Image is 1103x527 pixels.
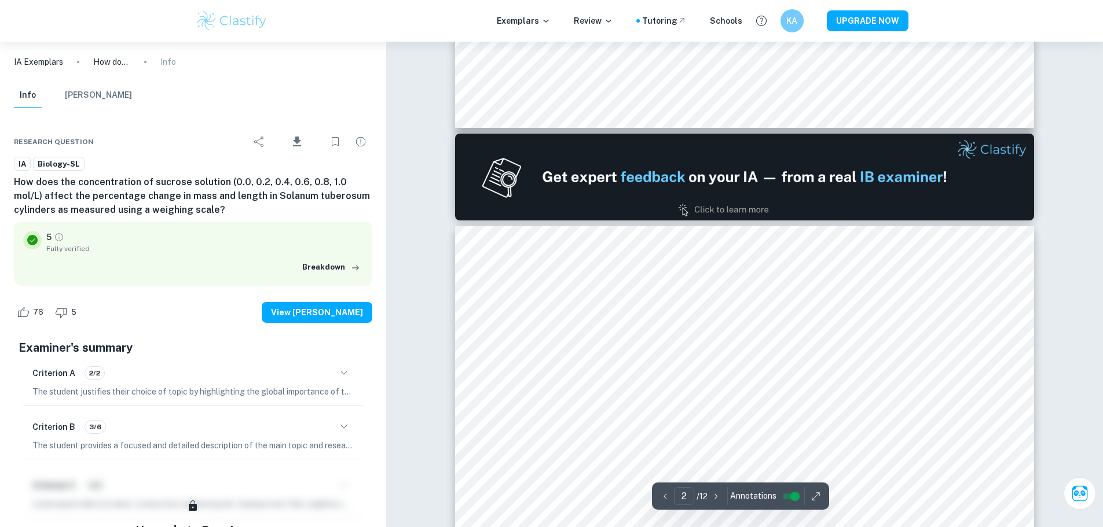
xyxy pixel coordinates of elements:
[34,159,84,170] span: Biology-SL
[697,490,708,503] p: / 12
[46,244,363,254] span: Fully verified
[710,14,742,27] a: Schools
[497,14,551,27] p: Exemplars
[14,83,42,108] button: Info
[349,130,372,153] div: Report issue
[52,303,83,322] div: Dislike
[19,339,368,356] h5: Examiner's summary
[85,368,104,378] span: 2/2
[32,385,354,398] p: The student justifies their choice of topic by highlighting the global importance of the crop, bu...
[33,157,85,171] a: Biology-SL
[14,175,372,217] h6: How does the concentration of sucrose solution (0.0, 0.2, 0.4, 0.6, 0.8, 1.0 mol/L) affect the pe...
[273,127,321,157] div: Download
[1064,477,1096,510] button: Ask Clai
[65,307,83,318] span: 5
[455,134,1034,220] img: Ad
[780,9,804,32] button: KA
[27,307,50,318] span: 76
[642,14,687,27] a: Tutoring
[54,232,64,242] a: Grade fully verified
[32,439,354,452] p: The student provides a focused and detailed description of the main topic and research question. ...
[32,367,75,379] h6: Criterion A
[248,130,271,153] div: Share
[14,159,30,170] span: IA
[160,56,176,68] p: Info
[46,231,52,244] p: 5
[785,14,798,27] h6: KA
[14,137,94,147] span: Research question
[14,157,31,171] a: IA
[14,56,63,68] a: IA Exemplars
[195,9,269,32] img: Clastify logo
[324,130,347,153] div: Bookmark
[752,11,771,31] button: Help and Feedback
[730,490,776,502] span: Annotations
[93,56,130,68] p: How does the concentration of sucrose solution (0.0, 0.2, 0.4, 0.6, 0.8, 1.0 mol/L) affect the pe...
[262,302,372,323] button: View [PERSON_NAME]
[574,14,613,27] p: Review
[85,422,105,432] span: 3/6
[65,83,132,108] button: [PERSON_NAME]
[827,10,908,31] button: UPGRADE NOW
[32,421,75,433] h6: Criterion B
[14,303,50,322] div: Like
[299,259,363,276] button: Breakdown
